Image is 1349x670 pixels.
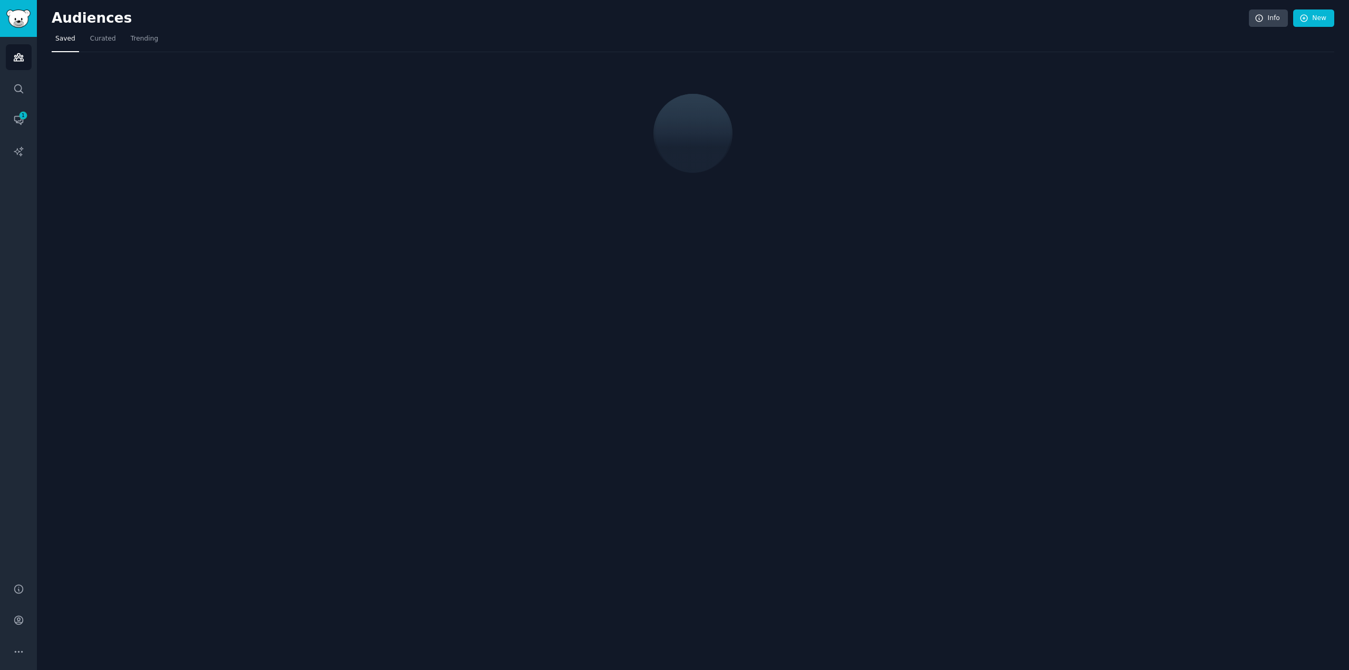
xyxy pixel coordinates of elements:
a: Trending [127,31,162,52]
a: New [1293,9,1334,27]
h2: Audiences [52,10,1249,27]
img: GummySearch logo [6,9,31,28]
a: 1 [6,107,32,133]
a: Info [1249,9,1288,27]
span: Saved [55,34,75,44]
span: Trending [131,34,158,44]
span: 1 [18,112,28,119]
a: Saved [52,31,79,52]
a: Curated [86,31,120,52]
span: Curated [90,34,116,44]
